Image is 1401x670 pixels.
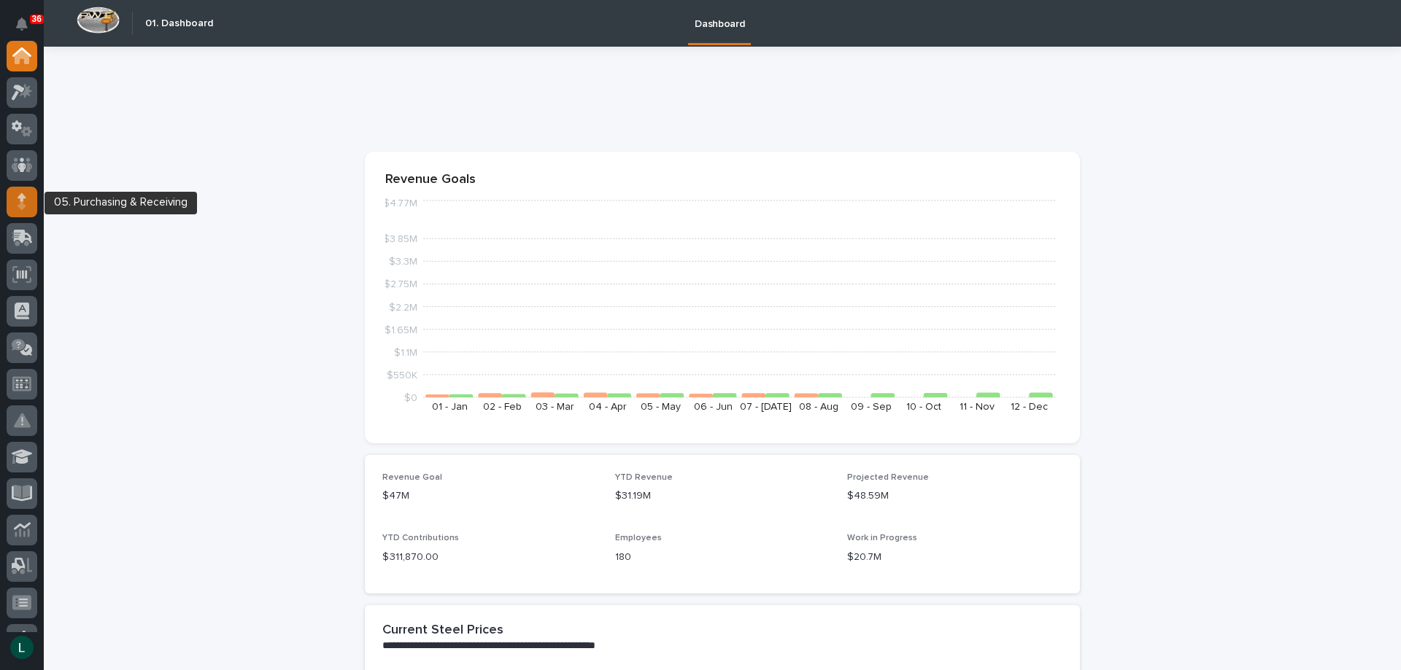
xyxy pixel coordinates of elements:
text: 08 - Aug [799,402,838,412]
p: 36 [32,14,42,24]
h2: 01. Dashboard [145,17,213,30]
img: Workspace Logo [77,7,120,34]
text: 07 - [DATE] [740,402,792,412]
div: Notifications36 [18,17,37,41]
text: 09 - Sep [851,402,892,412]
p: $ 311,870.00 [382,550,598,565]
p: $31.19M [615,488,830,504]
text: 10 - Oct [906,402,941,412]
button: Notifications [7,9,37,39]
tspan: $3.3M [389,257,417,267]
text: 05 - May [641,402,681,412]
p: $20.7M [847,550,1062,565]
tspan: $3.85M [383,234,417,244]
tspan: $1.65M [385,324,417,335]
text: 01 - Jan [432,402,468,412]
span: Revenue Goal [382,473,442,482]
text: 03 - Mar [536,402,574,412]
p: 180 [615,550,830,565]
text: 06 - Jun [694,402,733,412]
tspan: $2.2M [389,302,417,312]
p: $47M [382,488,598,504]
text: 04 - Apr [589,402,627,412]
tspan: $2.75M [384,279,417,289]
tspan: $1.1M [394,347,417,357]
span: Work in Progress [847,534,917,542]
span: Projected Revenue [847,473,929,482]
span: YTD Revenue [615,473,673,482]
tspan: $550K [387,370,417,380]
tspan: $0 [404,393,417,403]
text: 11 - Nov [960,402,995,412]
p: Revenue Goals [385,172,1060,188]
text: 12 - Dec [1011,402,1048,412]
text: 02 - Feb [483,402,522,412]
p: $48.59M [847,488,1062,504]
tspan: $4.77M [383,198,417,209]
span: YTD Contributions [382,534,459,542]
span: Employees [615,534,662,542]
button: users-avatar [7,632,37,663]
h2: Current Steel Prices [382,623,503,639]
